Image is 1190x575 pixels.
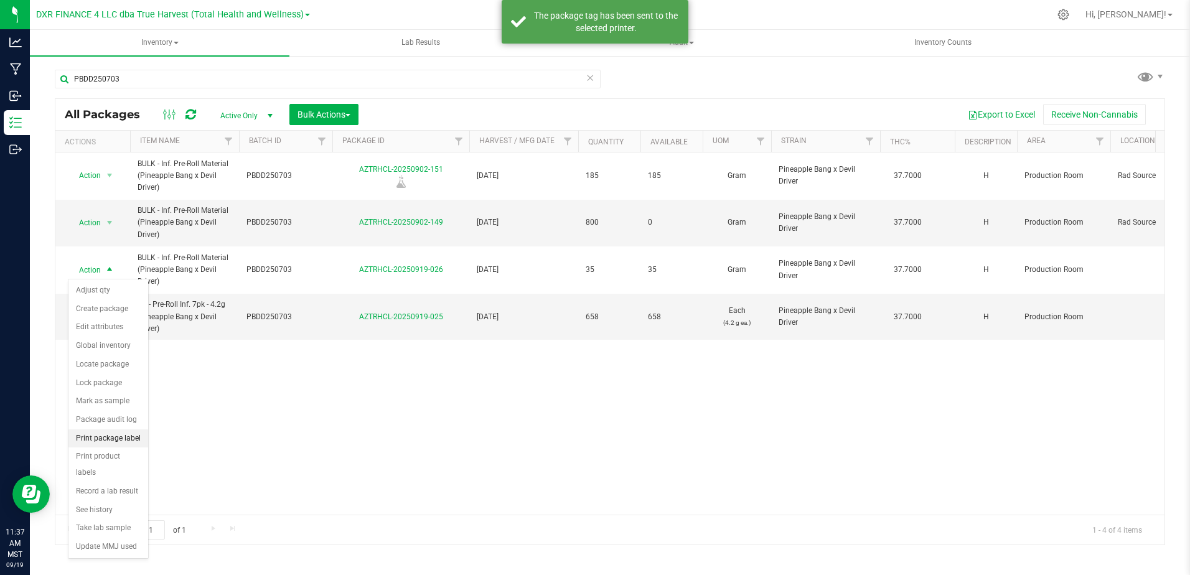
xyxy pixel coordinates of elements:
div: The package tag has been sent to the selected printer. [533,9,679,34]
span: Inventory [30,30,289,56]
span: 185 [586,170,633,182]
span: 37.7000 [888,308,928,326]
a: AZTRHCL-20250902-149 [359,218,443,227]
a: Filter [860,131,880,152]
span: Pineapple Bang x Devil Driver [779,164,873,187]
span: All Packages [65,108,152,121]
a: Package ID [342,136,385,145]
li: Adjust qty [68,281,148,300]
a: Area [1027,136,1046,145]
span: 800 [586,217,633,228]
a: Filter [449,131,469,152]
li: Create package [68,300,148,319]
span: Pineapple Bang x Devil Driver [779,211,873,235]
a: Lab Results [291,30,550,56]
div: H [962,169,1010,183]
span: Production Room [1024,264,1103,276]
li: Print package label [68,429,148,448]
a: Item Name [140,136,180,145]
li: Update MMJ used [68,538,148,556]
span: select [102,261,118,279]
span: Production Room [1024,311,1103,323]
span: select [102,214,118,231]
span: Pineapple Bang x Devil Driver [779,258,873,281]
span: 37.7000 [888,213,928,231]
a: Batch ID [249,136,281,145]
span: Gram [710,217,764,228]
li: Locate package [68,355,148,374]
p: 09/19 [6,560,24,569]
span: PBDD250703 [246,170,325,182]
iframe: Resource center [12,475,50,513]
button: Bulk Actions [289,104,358,125]
span: [DATE] [477,170,571,182]
li: Lock package [68,374,148,393]
inline-svg: Analytics [9,36,22,49]
span: PBDD250703 [246,264,325,276]
span: [DATE] [477,311,571,323]
span: 0 [648,217,695,228]
span: Clear [586,70,594,86]
span: 37.7000 [888,167,928,185]
span: 658 [648,311,695,323]
div: Actions [65,138,125,146]
div: H [962,263,1010,277]
a: Filter [1090,131,1110,152]
inline-svg: Inventory [9,116,22,129]
span: 1 - 4 of 4 items [1082,520,1152,539]
li: Take lab sample [68,519,148,538]
a: AZTRHCL-20250902-151 [359,165,443,174]
input: Search Package ID, Item Name, SKU, Lot or Part Number... [55,70,601,88]
li: Mark as sample [68,392,148,411]
a: Available [650,138,688,146]
span: Action [68,261,101,279]
inline-svg: Inbound [9,90,22,102]
span: DXR FINANCE 4 LLC dba True Harvest (Total Health and Wellness) [36,9,304,20]
li: Record a lab result [68,482,148,501]
inline-svg: Outbound [9,143,22,156]
span: Hi, [PERSON_NAME]! [1085,9,1166,19]
span: Production Room [1024,170,1103,182]
p: 11:37 AM MST [6,526,24,560]
a: AZTRHCL-20250919-025 [359,312,443,321]
li: Edit attributes [68,318,148,337]
a: Quantity [588,138,624,146]
a: UOM [713,136,729,145]
span: Each [710,305,764,329]
span: 37.7000 [888,261,928,279]
span: Pineapple Bang x Devil Driver [779,305,873,329]
inline-svg: Manufacturing [9,63,22,75]
p: (4.2 g ea.) [710,317,764,329]
span: Gram [710,170,764,182]
span: PBDD250703 [246,311,325,323]
a: AZTRHCL-20250919-026 [359,265,443,274]
span: [DATE] [477,217,571,228]
div: Manage settings [1056,9,1071,21]
span: PBDD250703 [246,217,325,228]
span: [DATE] [477,264,571,276]
a: Harvest / Mfg Date [479,136,555,145]
a: Description [965,138,1011,146]
div: H [962,310,1010,324]
span: Inventory Counts [897,37,988,48]
a: THC% [890,138,911,146]
li: Print product labels [68,447,148,482]
div: H [962,215,1010,230]
span: Action [68,167,101,184]
span: 658 [586,311,633,323]
span: 35 [586,264,633,276]
span: Lab Results [385,37,457,48]
span: BULK - Inf. Pre-Roll Material (Pineapple Bang x Devil Driver) [138,158,232,194]
button: Receive Non-Cannabis [1043,104,1146,125]
a: Location [1120,136,1155,145]
a: Filter [312,131,332,152]
input: 1 [143,520,165,540]
li: See history [68,501,148,520]
li: Global inventory [68,337,148,355]
button: Export to Excel [960,104,1043,125]
span: BULK - Inf. Pre-Roll Material (Pineapple Bang x Devil Driver) [138,252,232,288]
span: Page of 1 [106,520,196,540]
a: Inventory Counts [813,30,1072,56]
li: Package audit log [68,411,148,429]
span: Bulk Actions [297,110,350,119]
